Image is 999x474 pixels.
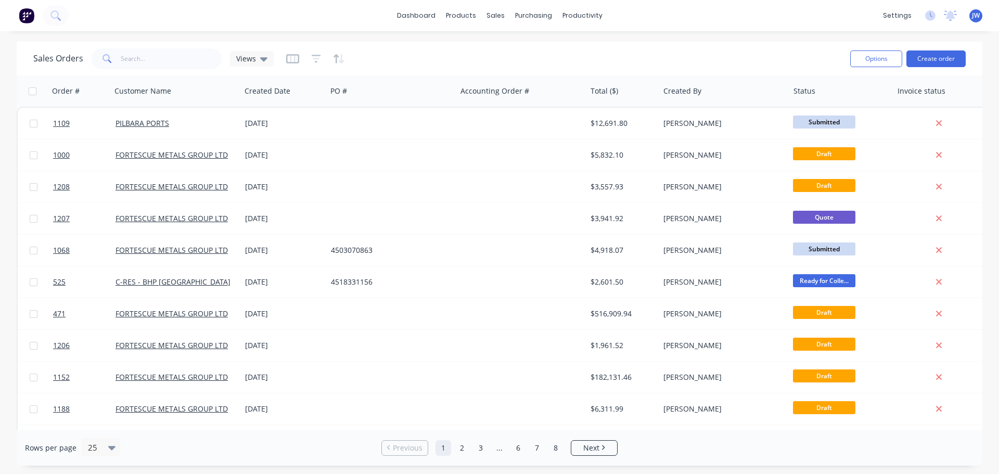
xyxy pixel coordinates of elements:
[972,11,980,20] span: JW
[571,443,617,453] a: Next page
[53,235,116,266] a: 1068
[481,8,510,23] div: sales
[245,182,323,192] div: [DATE]
[116,182,228,191] a: FORTESCUE METALS GROUP LTD
[548,440,563,456] a: Page 8
[331,277,446,287] div: 4518331156
[245,372,323,382] div: [DATE]
[591,213,652,224] div: $3,941.92
[591,309,652,319] div: $516,909.94
[441,8,481,23] div: products
[793,369,855,382] span: Draft
[663,277,779,287] div: [PERSON_NAME]
[33,54,83,63] h1: Sales Orders
[52,86,80,96] div: Order #
[53,372,70,382] span: 1152
[663,182,779,192] div: [PERSON_NAME]
[53,298,116,329] a: 471
[663,86,701,96] div: Created By
[906,50,966,67] button: Create order
[591,118,652,129] div: $12,691.80
[53,393,116,425] a: 1188
[591,150,652,160] div: $5,832.10
[53,309,66,319] span: 471
[510,440,526,456] a: Page 6
[793,338,855,351] span: Draft
[116,404,228,414] a: FORTESCUE METALS GROUP LTD
[53,425,116,456] a: 1187
[53,203,116,234] a: 1207
[53,330,116,361] a: 1206
[393,443,422,453] span: Previous
[53,108,116,139] a: 1109
[492,440,507,456] a: Jump forward
[25,443,76,453] span: Rows per page
[460,86,529,96] div: Accounting Order #
[793,116,855,129] span: Submitted
[116,150,228,160] a: FORTESCUE METALS GROUP LTD
[116,245,228,255] a: FORTESCUE METALS GROUP LTD
[591,404,652,414] div: $6,311.99
[245,277,323,287] div: [DATE]
[793,306,855,319] span: Draft
[436,440,451,456] a: Page 1 is your current page
[53,182,70,192] span: 1208
[53,213,70,224] span: 1207
[331,245,446,255] div: 4503070863
[116,309,228,318] a: FORTESCUE METALS GROUP LTD
[793,147,855,160] span: Draft
[663,213,779,224] div: [PERSON_NAME]
[591,372,652,382] div: $182,131.46
[850,50,902,67] button: Options
[245,213,323,224] div: [DATE]
[793,274,855,287] span: Ready for Colle...
[663,372,779,382] div: [PERSON_NAME]
[392,8,441,23] a: dashboard
[53,362,116,393] a: 1152
[53,171,116,202] a: 1208
[245,150,323,160] div: [DATE]
[793,211,855,224] span: Quote
[53,340,70,351] span: 1206
[19,8,34,23] img: Factory
[245,118,323,129] div: [DATE]
[116,118,169,128] a: PILBARA PORTS
[663,340,779,351] div: [PERSON_NAME]
[116,340,228,350] a: FORTESCUE METALS GROUP LTD
[53,118,70,129] span: 1109
[591,182,652,192] div: $3,557.93
[245,404,323,414] div: [DATE]
[898,86,945,96] div: Invoice status
[663,309,779,319] div: [PERSON_NAME]
[53,404,70,414] span: 1188
[116,372,228,382] a: FORTESCUE METALS GROUP LTD
[245,86,290,96] div: Created Date
[793,179,855,192] span: Draft
[529,440,545,456] a: Page 7
[510,8,557,23] div: purchasing
[793,86,815,96] div: Status
[116,213,228,223] a: FORTESCUE METALS GROUP LTD
[114,86,171,96] div: Customer Name
[663,118,779,129] div: [PERSON_NAME]
[377,440,622,456] ul: Pagination
[245,340,323,351] div: [DATE]
[591,86,618,96] div: Total ($)
[53,150,70,160] span: 1000
[53,245,70,255] span: 1068
[454,440,470,456] a: Page 2
[53,277,66,287] span: 525
[121,48,222,69] input: Search...
[663,150,779,160] div: [PERSON_NAME]
[116,277,230,287] a: C-RES - BHP [GEOGRAPHIC_DATA]
[591,340,652,351] div: $1,961.52
[53,266,116,298] a: 525
[663,245,779,255] div: [PERSON_NAME]
[245,309,323,319] div: [DATE]
[591,245,652,255] div: $4,918.07
[53,139,116,171] a: 1000
[793,242,855,255] span: Submitted
[591,277,652,287] div: $2,601.50
[382,443,428,453] a: Previous page
[330,86,347,96] div: PO #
